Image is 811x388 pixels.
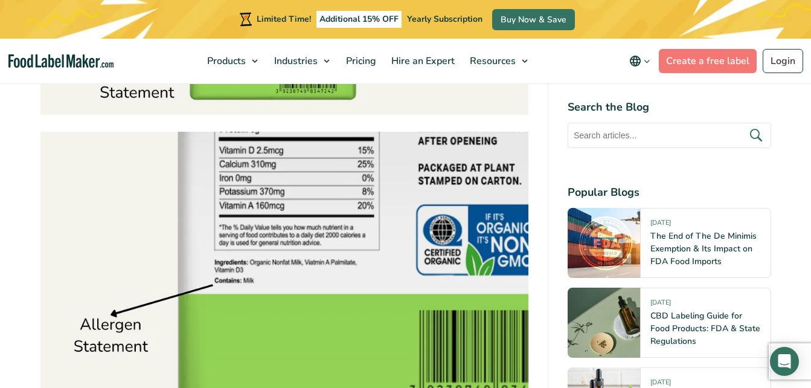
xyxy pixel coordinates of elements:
[492,9,575,30] a: Buy Now & Save
[339,39,381,83] a: Pricing
[316,11,402,28] span: Additional 15% OFF
[568,184,771,201] h4: Popular Blogs
[650,230,757,267] a: The End of The De Minimis Exemption & Its Impact on FDA Food Imports
[466,54,517,68] span: Resources
[204,54,247,68] span: Products
[763,49,803,73] a: Login
[200,39,264,83] a: Products
[407,13,482,25] span: Yearly Subscription
[650,298,671,312] span: [DATE]
[384,39,460,83] a: Hire an Expert
[267,39,336,83] a: Industries
[342,54,377,68] span: Pricing
[650,310,760,347] a: CBD Labeling Guide for Food Products: FDA & State Regulations
[659,49,757,73] a: Create a free label
[568,123,771,148] input: Search articles...
[568,99,771,115] h4: Search the Blog
[650,218,671,232] span: [DATE]
[388,54,456,68] span: Hire an Expert
[257,13,311,25] span: Limited Time!
[463,39,534,83] a: Resources
[770,347,799,376] div: Open Intercom Messenger
[271,54,319,68] span: Industries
